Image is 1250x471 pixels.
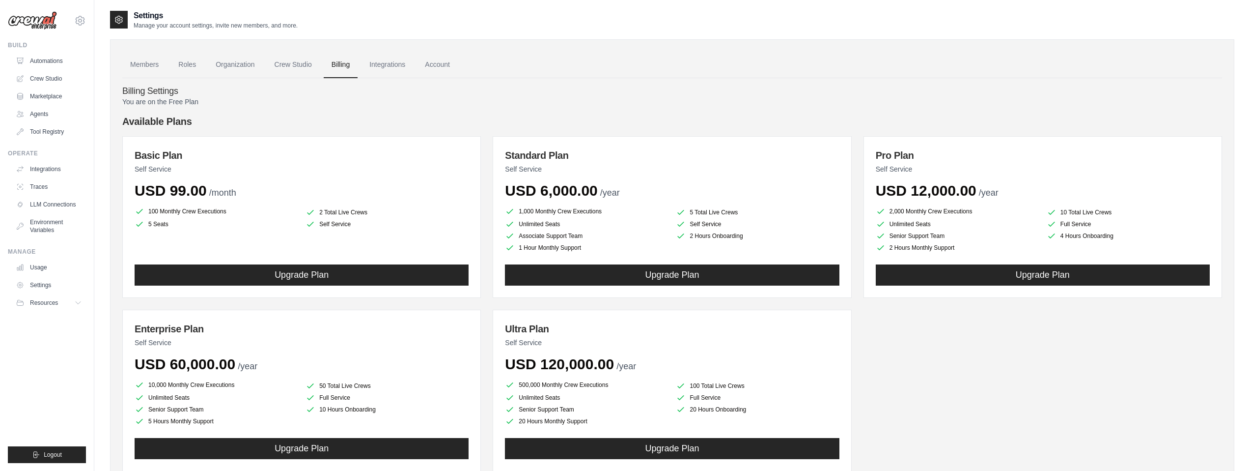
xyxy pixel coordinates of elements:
li: Unlimited Seats [505,219,668,229]
a: Environment Variables [12,214,86,238]
li: Unlimited Seats [505,393,668,403]
p: Self Service [876,164,1210,174]
li: Senior Support Team [135,405,298,414]
li: 20 Hours Monthly Support [505,416,668,426]
div: Operate [8,149,86,157]
p: You are on the Free Plan [122,97,1222,107]
li: 20 Hours Onboarding [676,405,839,414]
li: 100 Total Live Crews [676,381,839,391]
li: Associate Support Team [505,231,668,241]
h3: Basic Plan [135,148,469,162]
a: Crew Studio [267,52,320,78]
button: Upgrade Plan [135,265,469,286]
a: Traces [12,179,86,195]
p: Self Service [135,338,469,348]
a: Billing [324,52,358,78]
h4: Billing Settings [122,86,1222,97]
button: Resources [12,295,86,311]
a: Settings [12,277,86,293]
li: 4 Hours Onboarding [1047,231,1210,241]
p: Self Service [135,164,469,174]
span: USD 12,000.00 [876,182,976,199]
li: 2,000 Monthly Crew Executions [876,206,1039,217]
li: Full Service [306,393,469,403]
p: Self Service [505,338,839,348]
span: /year [616,361,636,371]
li: 10,000 Monthly Crew Executions [135,379,298,391]
img: Logo [8,11,57,30]
span: USD 6,000.00 [505,182,597,199]
div: Build [8,41,86,49]
span: /year [238,361,257,371]
li: Full Service [676,393,839,403]
a: Automations [12,53,86,69]
p: Manage your account settings, invite new members, and more. [134,22,298,29]
span: Resources [30,299,58,307]
h3: Standard Plan [505,148,839,162]
span: USD 99.00 [135,182,207,199]
a: Marketplace [12,88,86,104]
span: /month [209,188,236,198]
a: Crew Studio [12,71,86,87]
li: 50 Total Live Crews [306,381,469,391]
span: USD 120,000.00 [505,356,614,372]
a: Integrations [361,52,413,78]
li: 500,000 Monthly Crew Executions [505,379,668,391]
div: Manage [8,248,86,256]
h4: Available Plans [122,115,1222,128]
p: Self Service [505,164,839,174]
li: 5 Hours Monthly Support [135,416,298,426]
li: 5 Seats [135,219,298,229]
li: Senior Support Team [876,231,1039,241]
span: USD 60,000.00 [135,356,235,372]
button: Upgrade Plan [135,438,469,459]
button: Upgrade Plan [876,265,1210,286]
span: Logout [44,451,62,459]
a: Organization [208,52,262,78]
a: LLM Connections [12,197,86,212]
a: Roles [170,52,204,78]
li: Self Service [676,219,839,229]
li: 100 Monthly Crew Executions [135,206,298,217]
a: Usage [12,260,86,275]
h2: Settings [134,10,298,22]
li: 2 Hours Monthly Support [876,243,1039,253]
li: 2 Hours Onboarding [676,231,839,241]
li: Self Service [306,219,469,229]
li: Unlimited Seats [135,393,298,403]
li: Unlimited Seats [876,219,1039,229]
button: Upgrade Plan [505,438,839,459]
li: 1 Hour Monthly Support [505,243,668,253]
h3: Enterprise Plan [135,322,469,336]
li: 10 Total Live Crews [1047,207,1210,217]
button: Upgrade Plan [505,265,839,286]
a: Integrations [12,161,86,177]
a: Members [122,52,167,78]
a: Tool Registry [12,124,86,140]
h3: Ultra Plan [505,322,839,336]
span: /year [600,188,620,198]
li: 10 Hours Onboarding [306,405,469,414]
li: 1,000 Monthly Crew Executions [505,206,668,217]
li: Full Service [1047,219,1210,229]
li: Senior Support Team [505,405,668,414]
a: Account [417,52,458,78]
span: /year [979,188,999,198]
li: 5 Total Live Crews [676,207,839,217]
h3: Pro Plan [876,148,1210,162]
li: 2 Total Live Crews [306,207,469,217]
button: Logout [8,446,86,463]
a: Agents [12,106,86,122]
